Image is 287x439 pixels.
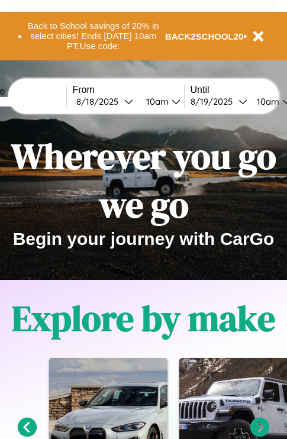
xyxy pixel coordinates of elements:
h1: Explore by make [12,294,275,343]
button: Back to School savings of 20% in select cities! Ends [DATE] 10am PT.Use code: [22,18,165,54]
div: 10am [140,96,172,107]
div: 8 / 18 / 2025 [76,96,124,107]
button: 8/18/2025 [73,95,137,108]
label: From [73,85,184,95]
div: 8 / 19 / 2025 [191,96,238,107]
div: 10am [251,96,282,107]
button: 10am [137,95,184,108]
b: BACK2SCHOOL20 [165,31,244,41]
